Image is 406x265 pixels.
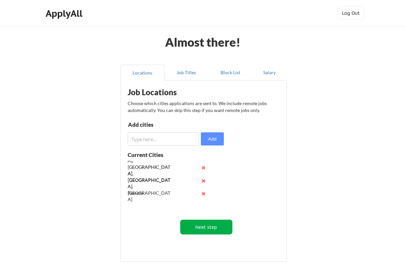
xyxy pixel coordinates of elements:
button: Job Titles [164,65,208,80]
div: Almost there! [157,36,248,48]
div: [GEOGRAPHIC_DATA], [GEOGRAPHIC_DATA] [128,164,171,189]
div: ApplyAll [46,8,84,19]
div: Remote [128,190,171,196]
button: Log Out [338,7,364,20]
div: Add cities [128,122,196,127]
button: Salary [252,65,287,80]
div: [GEOGRAPHIC_DATA], [GEOGRAPHIC_DATA] [128,177,171,203]
input: Type here... [128,132,199,145]
div: Job Locations [128,88,210,96]
div: Current Cities [128,152,178,158]
button: Add [201,132,224,145]
button: Next step [180,220,232,234]
button: Block List [208,65,252,80]
div: Choose which cities applications are sent to. We include remote jobs automatically. You can skip ... [128,100,279,114]
button: Locations [120,65,164,80]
